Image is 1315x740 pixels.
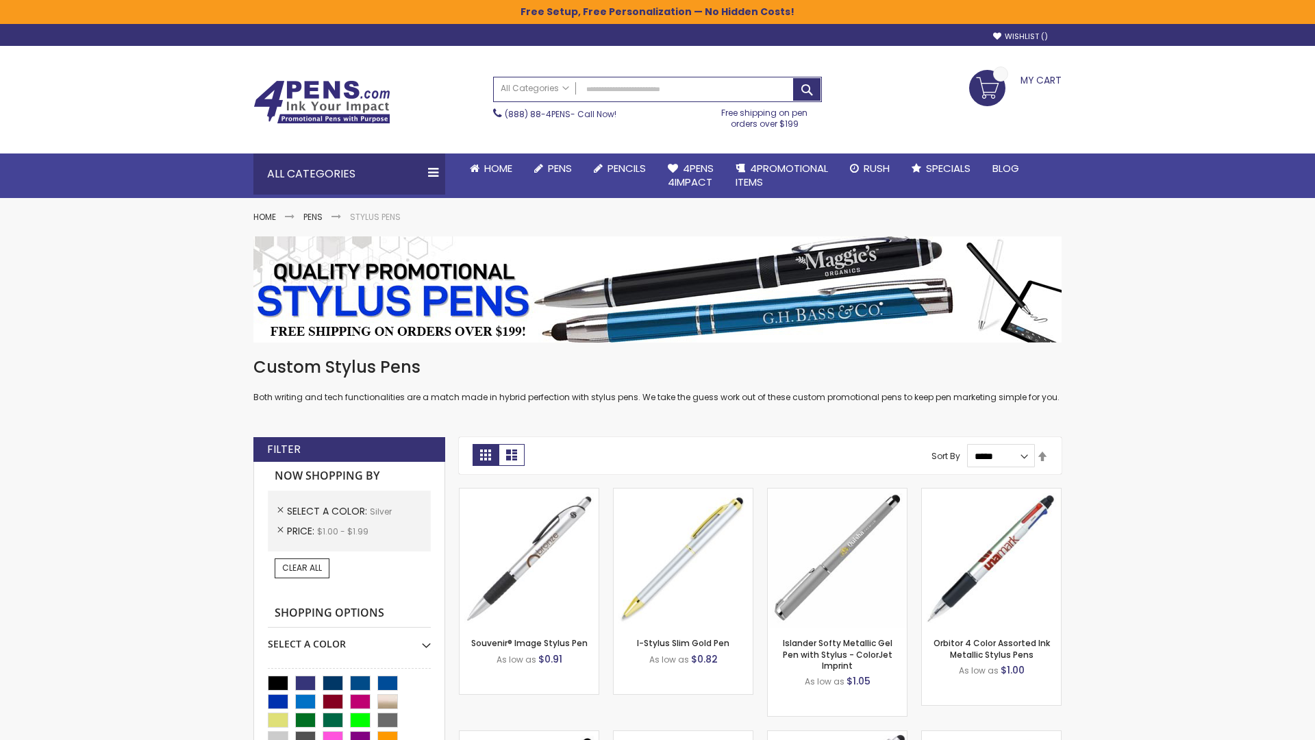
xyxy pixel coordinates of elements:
[538,652,562,666] span: $0.91
[303,211,323,223] a: Pens
[268,628,431,651] div: Select A Color
[501,83,569,94] span: All Categories
[523,153,583,184] a: Pens
[460,488,599,500] a: Souvenir® Image Stylus Pen-Silver
[637,637,729,649] a: I-Stylus Slim Gold Pen
[649,654,689,665] span: As low as
[993,32,1048,42] a: Wishlist
[1001,663,1025,677] span: $1.00
[583,153,657,184] a: Pencils
[268,599,431,628] strong: Shopping Options
[275,558,329,578] a: Clear All
[768,488,907,500] a: Islander Softy Metallic Gel Pen with Stylus - ColorJet Imprint-Silver
[268,462,431,491] strong: Now Shopping by
[934,637,1050,660] a: Orbitor 4 Color Assorted Ink Metallic Stylus Pens
[317,526,368,537] span: $1.00 - $1.99
[864,161,890,175] span: Rush
[484,161,512,175] span: Home
[282,562,322,573] span: Clear All
[253,236,1062,343] img: Stylus Pens
[725,153,839,198] a: 4PROMOTIONALITEMS
[253,153,445,195] div: All Categories
[614,489,753,628] img: I-Stylus-Slim-Gold-Silver
[901,153,981,184] a: Specials
[287,524,317,538] span: Price
[668,161,714,189] span: 4Pens 4impact
[497,654,536,665] span: As low as
[548,161,572,175] span: Pens
[350,211,401,223] strong: Stylus Pens
[287,504,370,518] span: Select A Color
[981,153,1030,184] a: Blog
[959,665,999,676] span: As low as
[253,211,276,223] a: Home
[805,676,844,687] span: As low as
[839,153,901,184] a: Rush
[505,108,571,120] a: (888) 88-4PENS
[736,161,828,189] span: 4PROMOTIONAL ITEMS
[783,637,892,671] a: Islander Softy Metallic Gel Pen with Stylus - ColorJet Imprint
[926,161,970,175] span: Specials
[847,674,871,688] span: $1.05
[657,153,725,198] a: 4Pens4impact
[922,489,1061,628] img: Orbitor 4 Color Assorted Ink Metallic Stylus Pens-Silver
[253,80,390,124] img: 4Pens Custom Pens and Promotional Products
[992,161,1019,175] span: Blog
[267,442,301,457] strong: Filter
[614,488,753,500] a: I-Stylus-Slim-Gold-Silver
[707,102,823,129] div: Free shipping on pen orders over $199
[471,637,588,649] a: Souvenir® Image Stylus Pen
[608,161,646,175] span: Pencils
[370,506,392,517] span: Silver
[253,356,1062,404] div: Both writing and tech functionalities are a match made in hybrid perfection with stylus pens. We ...
[459,153,523,184] a: Home
[494,77,576,100] a: All Categories
[253,356,1062,378] h1: Custom Stylus Pens
[473,444,499,466] strong: Grid
[691,652,718,666] span: $0.82
[922,488,1061,500] a: Orbitor 4 Color Assorted Ink Metallic Stylus Pens-Silver
[460,489,599,628] img: Souvenir® Image Stylus Pen-Silver
[768,489,907,628] img: Islander Softy Metallic Gel Pen with Stylus - ColorJet Imprint-Silver
[931,450,960,462] label: Sort By
[505,108,616,120] span: - Call Now!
